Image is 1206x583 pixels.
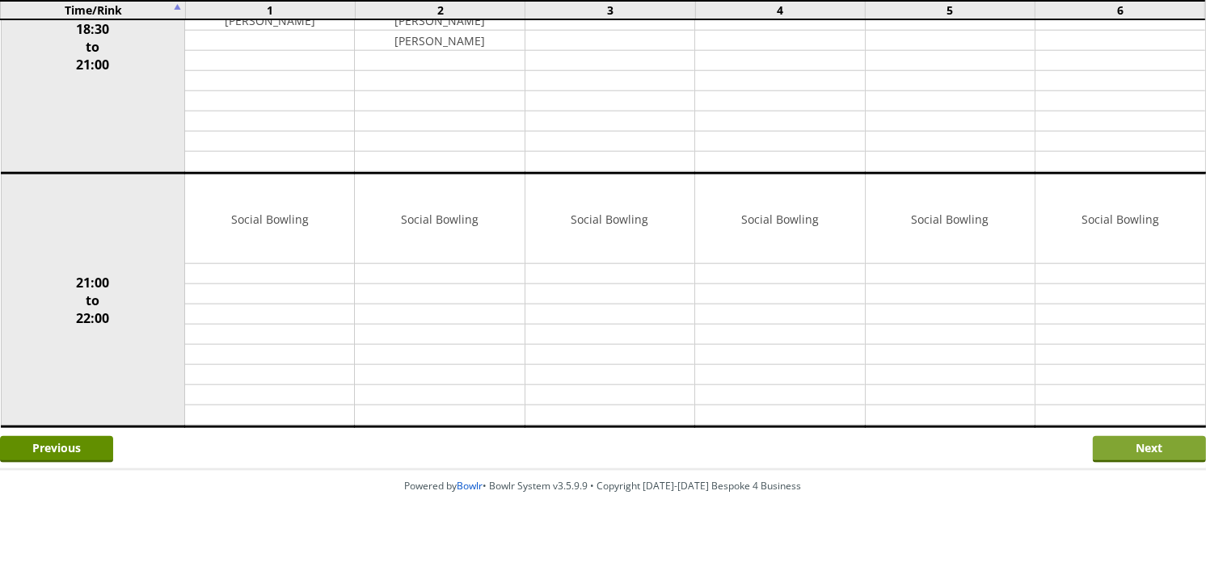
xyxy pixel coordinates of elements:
[1,1,185,19] td: Time/Rink
[185,174,354,264] td: Social Bowling
[458,479,483,493] a: Bowlr
[525,1,695,19] td: 3
[185,1,355,19] td: 1
[355,10,524,31] td: [PERSON_NAME]
[1,174,185,427] td: 21:00 to 22:00
[355,174,524,264] td: Social Bowling
[695,174,864,264] td: Social Bowling
[185,10,354,31] td: [PERSON_NAME]
[1035,174,1204,264] td: Social Bowling
[865,1,1035,19] td: 5
[525,174,694,264] td: Social Bowling
[1035,1,1205,19] td: 6
[356,1,525,19] td: 2
[405,479,802,493] span: Powered by • Bowlr System v3.5.9.9 • Copyright [DATE]-[DATE] Bespoke 4 Business
[866,174,1035,264] td: Social Bowling
[355,31,524,51] td: [PERSON_NAME]
[1093,436,1206,463] input: Next
[695,1,865,19] td: 4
